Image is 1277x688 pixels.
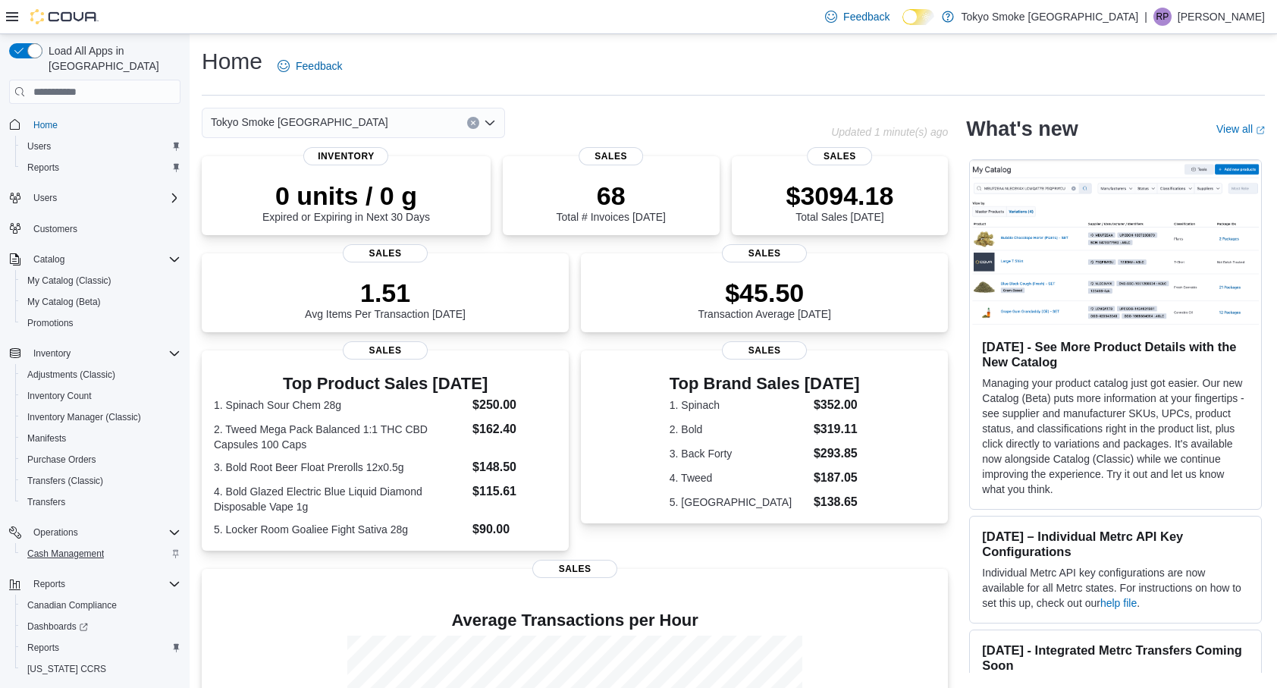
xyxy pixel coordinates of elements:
a: View allExternal link [1216,123,1265,135]
span: Promotions [27,317,74,329]
span: Tokyo Smoke [GEOGRAPHIC_DATA] [211,113,388,131]
dt: 2. Tweed Mega Pack Balanced 1:1 THC CBD Capsules 100 Caps [214,422,466,452]
div: Ruchit Patel [1153,8,1172,26]
a: Reports [21,639,65,657]
span: Canadian Compliance [27,599,117,611]
p: $3094.18 [786,181,894,211]
span: Reports [21,639,180,657]
a: Reports [21,159,65,177]
a: Canadian Compliance [21,596,123,614]
p: Tokyo Smoke [GEOGRAPHIC_DATA] [962,8,1139,26]
p: | [1144,8,1147,26]
dt: 5. [GEOGRAPHIC_DATA] [670,495,808,510]
button: Adjustments (Classic) [15,364,187,385]
button: Reports [3,573,187,595]
span: Users [21,137,180,156]
dd: $352.00 [814,396,860,414]
button: My Catalog (Classic) [15,270,187,291]
span: Dark Mode [902,25,903,26]
button: Users [27,189,63,207]
dt: 1. Spinach Sour Chem 28g [214,397,466,413]
span: Home [33,119,58,131]
span: Purchase Orders [21,451,180,469]
button: [US_STATE] CCRS [15,658,187,680]
dt: 1. Spinach [670,397,808,413]
span: Purchase Orders [27,454,96,466]
button: Manifests [15,428,187,449]
span: Users [33,192,57,204]
dt: 4. Bold Glazed Electric Blue Liquid Diamond Disposable Vape 1g [214,484,466,514]
a: Purchase Orders [21,451,102,469]
a: Promotions [21,314,80,332]
p: Managing your product catalog just got easier. Our new Catalog (Beta) puts more information at yo... [982,375,1249,497]
span: Transfers (Classic) [21,472,180,490]
span: Customers [27,219,180,238]
span: Adjustments (Classic) [27,369,115,381]
button: Users [15,136,187,157]
dt: 4. Tweed [670,470,808,485]
span: Inventory Count [21,387,180,405]
span: My Catalog (Classic) [27,275,111,287]
span: Users [27,189,180,207]
a: Cash Management [21,545,110,563]
a: Home [27,116,64,134]
span: Reports [21,159,180,177]
span: [US_STATE] CCRS [27,663,106,675]
span: Promotions [21,314,180,332]
span: My Catalog (Beta) [27,296,101,308]
h1: Home [202,46,262,77]
button: Promotions [15,313,187,334]
span: Sales [343,244,428,262]
span: Manifests [21,429,180,448]
dd: $90.00 [472,520,557,539]
button: Transfers [15,492,187,513]
span: Operations [27,523,180,542]
button: Reports [15,157,187,178]
span: Inventory [33,347,71,360]
span: My Catalog (Beta) [21,293,180,311]
button: Inventory [27,344,77,363]
p: 0 units / 0 g [262,181,430,211]
span: Reports [27,162,59,174]
button: Catalog [3,249,187,270]
button: Reports [15,637,187,658]
span: Inventory Manager (Classic) [21,408,180,426]
dd: $319.11 [814,420,860,438]
span: Transfers (Classic) [27,475,103,487]
a: Inventory Manager (Classic) [21,408,147,426]
span: Users [27,140,51,152]
img: Cova [30,9,99,24]
dt: 3. Bold Root Beer Float Prerolls 12x0.5g [214,460,466,475]
a: Manifests [21,429,72,448]
button: Customers [3,218,187,240]
span: Catalog [27,250,180,269]
div: Avg Items Per Transaction [DATE] [305,278,466,320]
button: Inventory Count [15,385,187,407]
span: Operations [33,526,78,539]
input: Dark Mode [902,9,934,25]
h3: [DATE] - See More Product Details with the New Catalog [982,339,1249,369]
span: Reports [27,575,180,593]
span: RP [1156,8,1169,26]
div: Expired or Expiring in Next 30 Days [262,181,430,223]
a: help file [1100,597,1137,609]
span: Load All Apps in [GEOGRAPHIC_DATA] [42,43,180,74]
span: Dashboards [21,617,180,636]
span: Inventory [303,147,388,165]
a: Feedback [819,2,896,32]
button: Operations [3,522,187,543]
span: Reports [33,578,65,590]
a: Inventory Count [21,387,98,405]
button: Transfers (Classic) [15,470,187,492]
p: 68 [557,181,666,211]
span: Sales [722,341,807,360]
span: Sales [579,147,644,165]
a: [US_STATE] CCRS [21,660,112,678]
span: Adjustments (Classic) [21,366,180,384]
button: My Catalog (Beta) [15,291,187,313]
button: Operations [27,523,84,542]
h3: Top Brand Sales [DATE] [670,375,860,393]
button: Catalog [27,250,71,269]
div: Total Sales [DATE] [786,181,894,223]
a: Dashboards [15,616,187,637]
